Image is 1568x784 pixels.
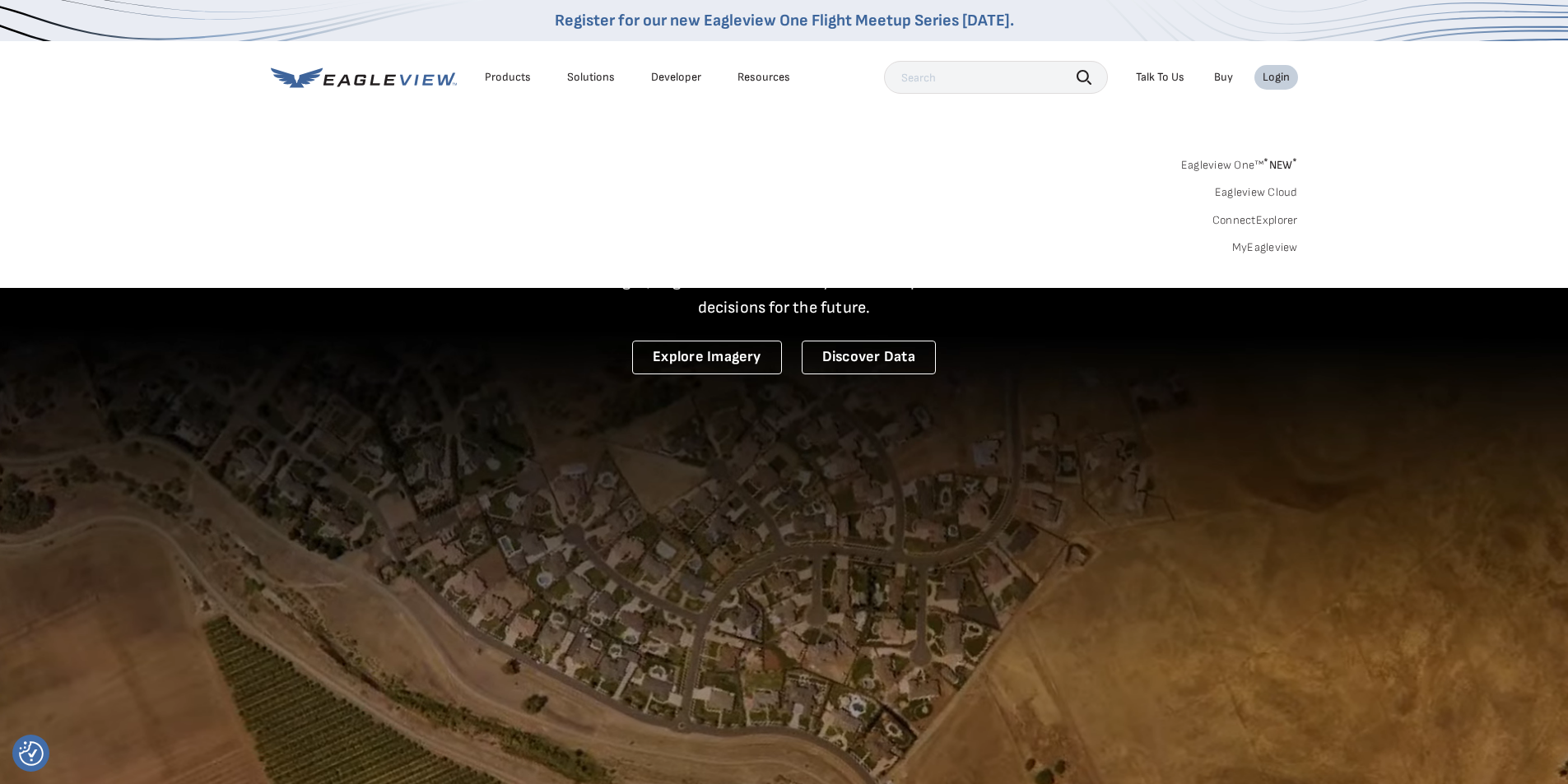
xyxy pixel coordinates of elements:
a: Register for our new Eagleview One Flight Meetup Series [DATE]. [555,11,1014,30]
a: Buy [1214,70,1233,85]
a: Developer [651,70,701,85]
a: Discover Data [802,341,936,374]
div: Resources [737,70,790,85]
a: ConnectExplorer [1212,213,1298,228]
a: MyEagleview [1232,240,1298,255]
button: Consent Preferences [19,741,44,766]
div: Login [1263,70,1290,85]
span: NEW [1263,158,1297,172]
a: Eagleview Cloud [1215,185,1298,200]
div: Products [485,70,531,85]
div: Talk To Us [1136,70,1184,85]
a: Eagleview One™*NEW* [1181,153,1298,172]
input: Search [884,61,1108,94]
div: Solutions [567,70,615,85]
a: Explore Imagery [632,341,782,374]
img: Revisit consent button [19,741,44,766]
